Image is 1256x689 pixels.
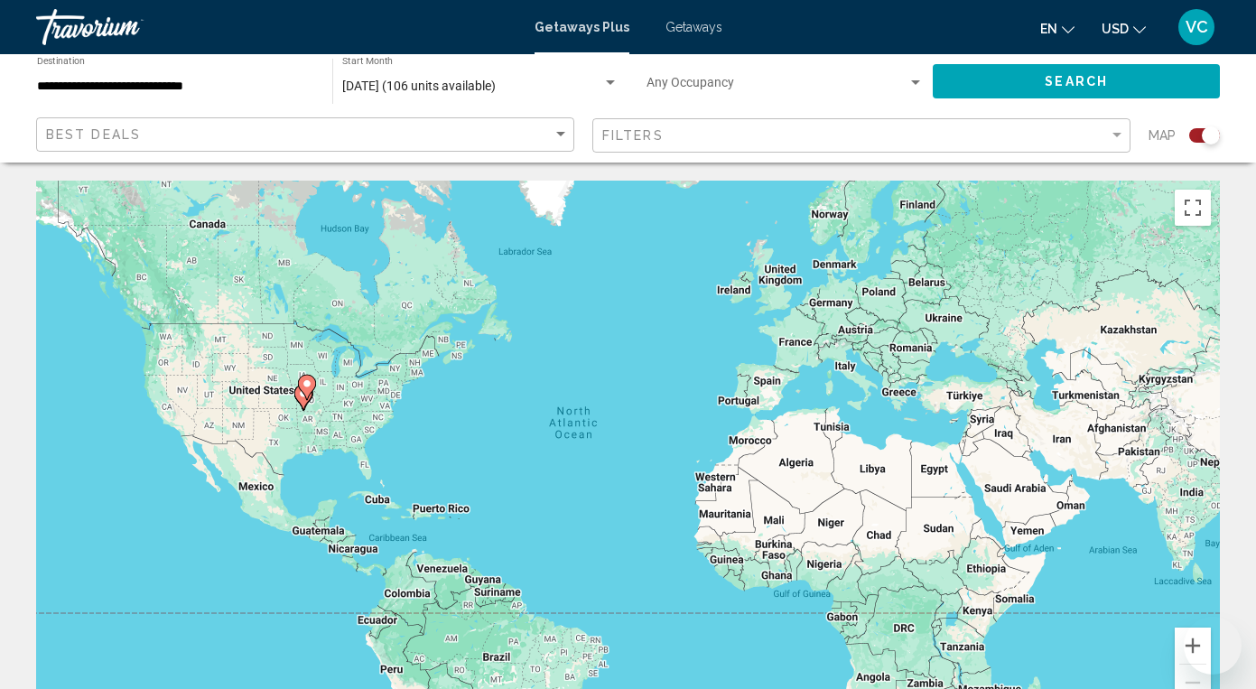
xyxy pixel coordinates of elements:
span: Search [1045,75,1108,89]
button: Search [933,64,1220,98]
button: Filter [592,117,1130,154]
span: [DATE] (106 units available) [342,79,496,93]
button: User Menu [1173,8,1220,46]
a: Getaways [665,20,722,34]
button: Change currency [1102,15,1146,42]
button: Zoom in [1175,628,1211,664]
span: Best Deals [46,127,141,142]
a: Getaways Plus [535,20,629,34]
span: VC [1186,18,1208,36]
iframe: Button to launch messaging window [1184,617,1242,675]
span: USD [1102,22,1129,36]
span: en [1040,22,1057,36]
span: Map [1149,123,1176,148]
a: Travorium [36,9,516,45]
mat-select: Sort by [46,127,569,143]
span: Filters [602,128,664,143]
button: Change language [1040,15,1075,42]
button: Toggle fullscreen view [1175,190,1211,226]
